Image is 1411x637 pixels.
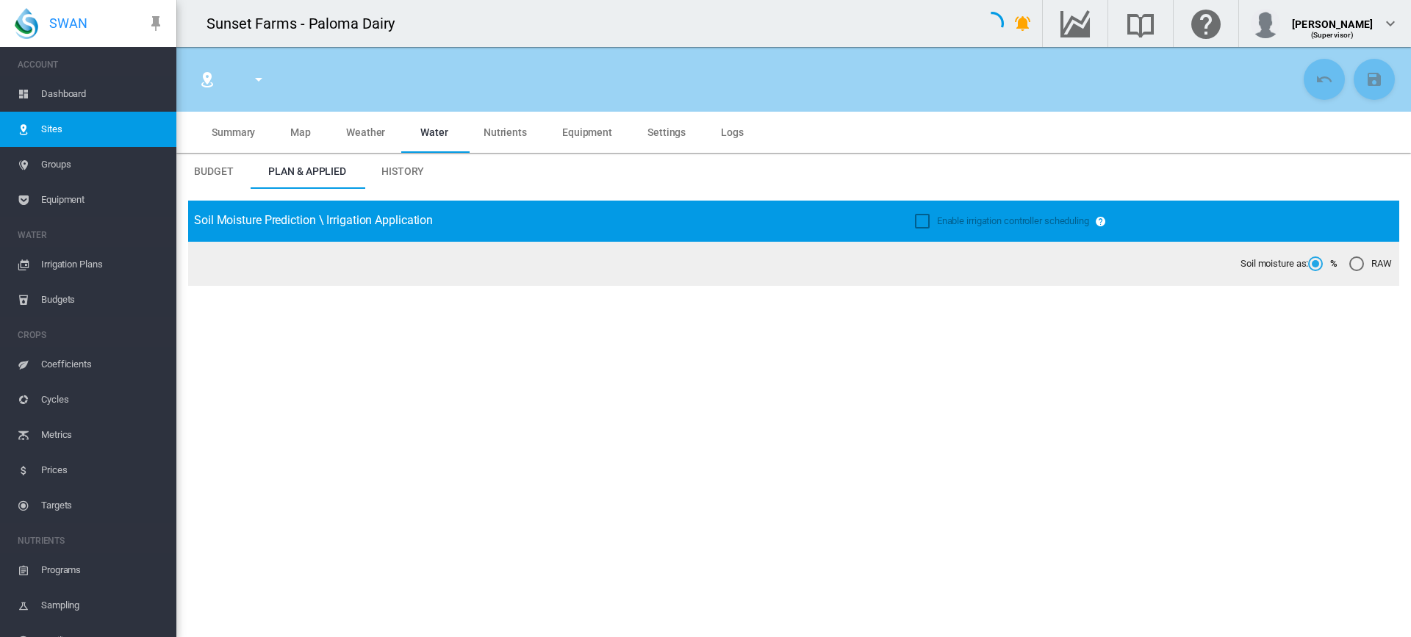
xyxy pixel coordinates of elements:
[290,126,311,138] span: Map
[647,126,686,138] span: Settings
[381,165,424,177] span: History
[1241,257,1308,270] span: Soil moisture as:
[41,417,165,453] span: Metrics
[1308,257,1338,271] md-radio-button: %
[1123,15,1158,32] md-icon: Search the knowledge base
[41,588,165,623] span: Sampling
[1354,59,1395,100] button: Save Changes
[41,453,165,488] span: Prices
[915,215,1089,228] md-checkbox: Enable irrigation controller scheduling
[1058,15,1093,32] md-icon: Go to the Data Hub
[1315,71,1333,88] md-icon: icon-undo
[937,215,1089,226] span: Enable irrigation controller scheduling
[41,282,165,317] span: Budgets
[41,488,165,523] span: Targets
[721,126,744,138] span: Logs
[18,323,165,347] span: CROPS
[1188,15,1224,32] md-icon: Click here for help
[41,553,165,588] span: Programs
[1365,71,1383,88] md-icon: icon-content-save
[41,347,165,382] span: Coefficients
[346,126,385,138] span: Weather
[484,126,527,138] span: Nutrients
[41,112,165,147] span: Sites
[41,76,165,112] span: Dashboard
[198,71,216,88] md-icon: icon-map-marker-radius
[147,15,165,32] md-icon: icon-pin
[18,53,165,76] span: ACCOUNT
[420,126,448,138] span: Water
[1304,59,1345,100] button: Cancel Changes
[41,247,165,282] span: Irrigation Plans
[41,382,165,417] span: Cycles
[49,14,87,32] span: SWAN
[1251,9,1280,38] img: profile.jpg
[193,65,222,94] button: Click to go to list of Sites
[18,223,165,247] span: WATER
[18,529,165,553] span: NUTRIENTS
[1292,11,1373,26] div: [PERSON_NAME]
[1311,31,1354,39] span: (Supervisor)
[41,182,165,217] span: Equipment
[212,126,255,138] span: Summary
[1008,9,1038,38] button: icon-bell-ring
[250,71,268,88] md-icon: icon-menu-down
[15,8,38,39] img: SWAN-Landscape-Logo-Colour-drop.png
[244,65,273,94] button: icon-menu-down
[41,147,165,182] span: Groups
[207,13,408,34] div: Sunset Farms - Paloma Dairy
[1349,257,1392,271] md-radio-button: RAW
[194,165,233,177] span: Budget
[1382,15,1399,32] md-icon: icon-chevron-down
[268,165,346,177] span: Plan & Applied
[1014,15,1032,32] md-icon: icon-bell-ring
[562,126,612,138] span: Equipment
[194,213,433,227] span: Soil Moisture Prediction \ Irrigation Application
